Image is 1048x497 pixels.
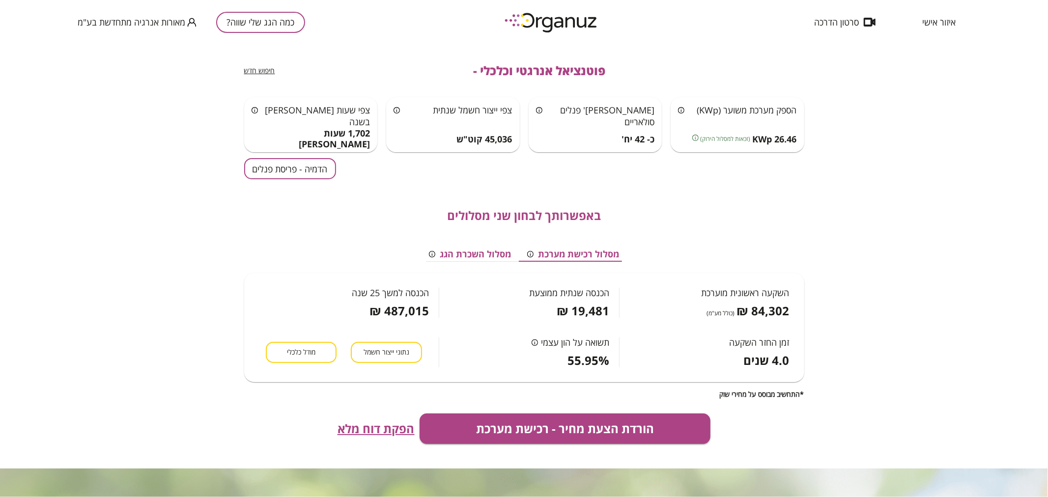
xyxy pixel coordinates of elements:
[457,134,512,145] span: 45,036 קוט"ש
[799,17,890,27] button: סרטון הדרכה
[421,247,519,262] button: מסלול השכרת הגג
[265,104,370,128] span: צפי שעות [PERSON_NAME] בשנה
[753,134,797,145] span: 26.46 KWp
[369,304,429,318] span: 487,015 ₪
[567,354,609,367] span: 55.95%
[252,128,370,149] span: 1,702 שעות [PERSON_NAME]
[244,158,336,179] button: הדמיה - פריסת פנלים
[707,308,735,318] span: (כולל מע"מ)
[519,247,627,262] button: מסלול רכישת מערכת
[907,17,970,27] button: איזור אישי
[244,66,275,76] button: חיפוש חדש
[557,304,609,318] span: 19,481 ₪
[814,17,859,27] span: סרטון הדרכה
[922,17,956,27] span: איזור אישי
[702,288,790,298] span: השקעה ראשונית מוערכת
[529,288,609,298] span: הכנסה שנתית ממוצעת
[338,422,415,436] button: הפקת דוח מלא
[420,414,711,444] button: הורדת הצעת מחיר - רכישת מערכת
[216,12,305,33] button: כמה הגג שלי שווה?
[364,348,409,357] span: נתוני ייצור חשמל
[701,134,751,143] span: (זכאות למסלול הירוק)
[697,104,797,116] span: הספק מערכת משוער (KWp)
[351,342,422,363] button: נתוני ייצור חשמל
[78,16,197,28] button: מאורות אנרגיה מתחדשת בע"מ
[244,66,275,75] span: חיפוש חדש
[560,104,654,128] span: [PERSON_NAME]' פנלים סולאריים
[447,209,601,222] span: באפשרותך לבחון שני מסלולים
[352,288,429,298] span: הכנסה למשך 25 שנה
[433,104,512,116] span: צפי ייצור חשמל שנתית
[622,134,654,145] span: כ- 42 יח'
[737,304,790,318] span: 84,302 ₪
[474,64,606,78] span: פוטנציאל אנרגטי וכלכלי -
[78,17,185,27] span: מאורות אנרגיה מתחדשת בע"מ
[744,354,790,367] span: 4.0 שנים
[730,337,790,347] span: זמן החזר השקעה
[287,348,315,357] span: מודל כלכלי
[541,337,609,347] span: תשואה על הון עצמי
[498,9,606,36] img: logo
[266,342,337,363] button: מודל כלכלי
[720,390,804,398] span: *התחשיב מבוסס על מחירי שוק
